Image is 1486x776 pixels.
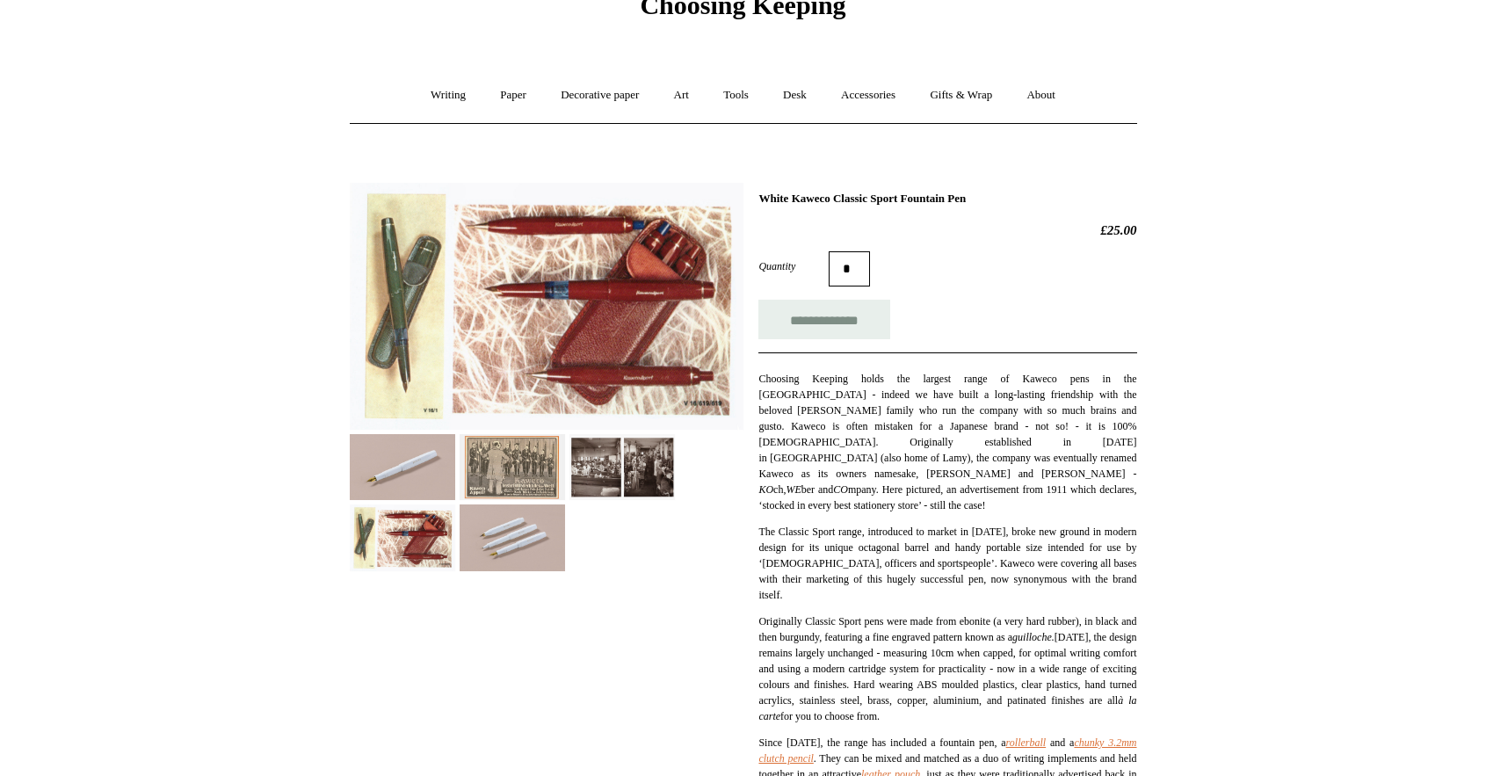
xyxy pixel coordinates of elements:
[758,371,1136,513] p: Choosing Keeping holds the largest range of Kaweco pens in the [GEOGRAPHIC_DATA] - indeed we have...
[460,504,565,570] img: White Kaweco Classic Sport Fountain Pen
[767,72,823,119] a: Desk
[415,72,482,119] a: Writing
[569,434,675,500] img: White Kaweco Classic Sport Fountain Pen
[914,72,1008,119] a: Gifts & Wrap
[833,483,848,496] i: CO
[758,736,1136,765] a: chunky 3.2mm clutch pencil
[350,504,455,570] img: White Kaweco Classic Sport Fountain Pen
[484,72,542,119] a: Paper
[758,192,1136,206] h1: White Kaweco Classic Sport Fountain Pen
[350,183,743,430] img: White Kaweco Classic Sport Fountain Pen
[758,526,1136,601] span: The Classic Sport range, introduced to market in [DATE], broke new ground in modern design for it...
[786,483,801,496] i: WE
[758,615,1136,722] span: Originally Classic Sport pens were made from ebonite (a very hard rubber), in black and then burg...
[758,222,1136,238] h2: £25.00
[1006,736,1047,749] a: rollerball
[1012,631,1055,643] i: guilloche.
[350,434,455,500] img: White Kaweco Classic Sport Fountain Pen
[758,483,773,496] i: KO
[758,258,829,274] label: Quantity
[640,4,845,17] a: Choosing Keeping
[545,72,655,119] a: Decorative paper
[1011,72,1071,119] a: About
[658,72,705,119] a: Art
[460,434,565,500] img: White Kaweco Classic Sport Fountain Pen
[825,72,911,119] a: Accessories
[707,72,765,119] a: Tools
